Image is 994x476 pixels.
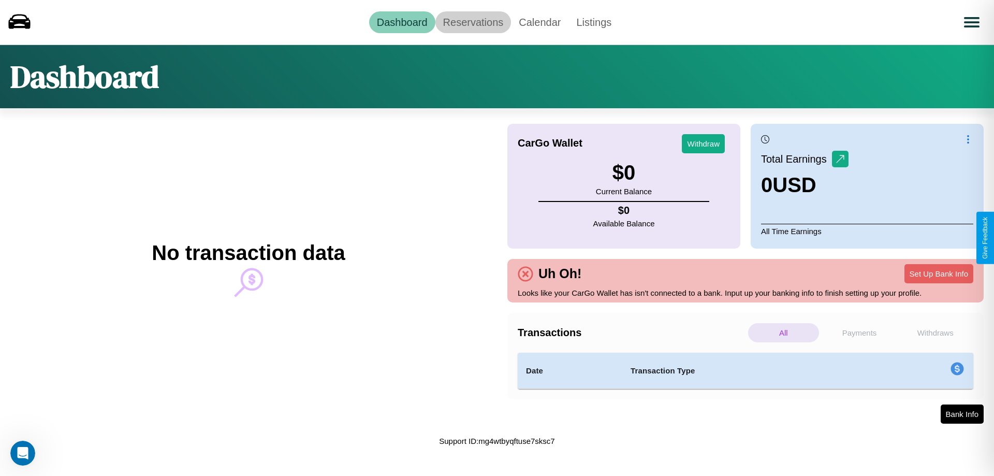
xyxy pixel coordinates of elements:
h4: $ 0 [593,205,655,217]
a: Reservations [435,11,511,33]
div: Give Feedback [982,217,989,259]
p: Support ID: mg4wtbyqftuse7sksc7 [439,434,554,448]
button: Bank Info [941,405,984,424]
table: simple table [518,353,973,389]
h4: Date [526,365,614,377]
button: Withdraw [682,134,725,153]
p: Available Balance [593,217,655,230]
p: Looks like your CarGo Wallet has isn't connected to a bank. Input up your banking info to finish ... [518,286,973,300]
h4: CarGo Wallet [518,137,582,149]
button: Set Up Bank Info [904,264,973,283]
a: Listings [568,11,619,33]
h2: No transaction data [152,241,345,265]
h4: Transaction Type [631,365,866,377]
h4: Uh Oh! [533,266,587,281]
p: All [748,323,819,342]
iframe: Intercom live chat [10,441,35,466]
p: Payments [824,323,895,342]
p: Total Earnings [761,150,832,168]
p: Withdraws [900,323,971,342]
h4: Transactions [518,327,745,339]
h1: Dashboard [10,55,159,98]
p: Current Balance [596,184,652,198]
h3: 0 USD [761,174,849,197]
a: Dashboard [369,11,435,33]
a: Calendar [511,11,568,33]
h3: $ 0 [596,161,652,184]
button: Open menu [957,8,986,37]
p: All Time Earnings [761,224,973,238]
